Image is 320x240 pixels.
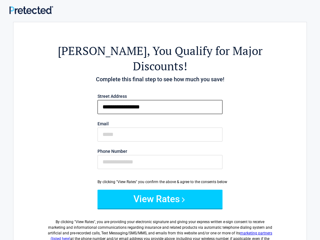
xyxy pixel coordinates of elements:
[97,94,222,98] label: Street Address
[58,43,147,58] span: [PERSON_NAME]
[97,179,222,185] div: By clicking "View Rates" you confirm the above & agree to the consents below
[48,75,272,83] h4: Complete this final step to see how much you save!
[97,190,222,208] button: View Rates
[97,122,222,126] label: Email
[97,149,222,153] label: Phone Number
[9,6,53,14] img: Main Logo
[76,220,94,224] span: View Rates
[48,43,272,74] h2: , You Qualify for Major Discounts!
